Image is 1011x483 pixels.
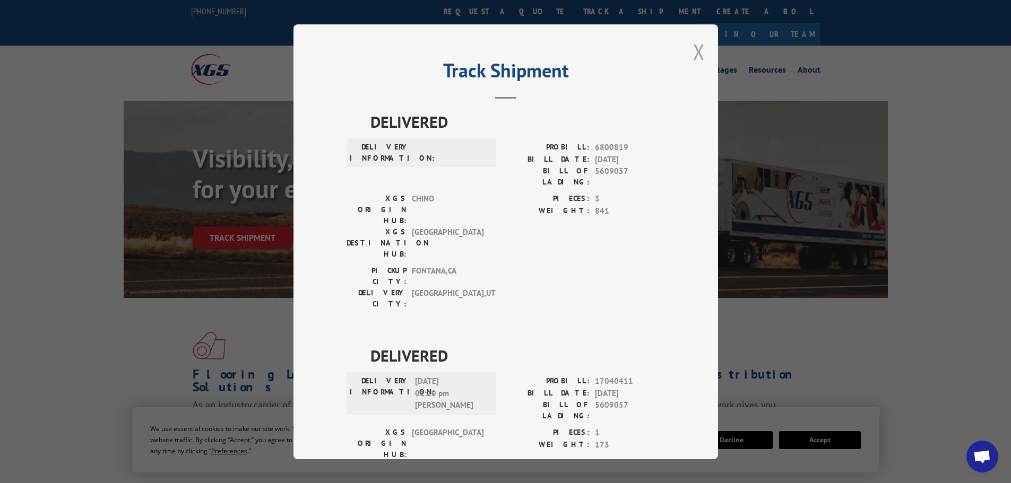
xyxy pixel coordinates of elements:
[595,375,665,388] span: 17040411
[506,153,590,165] label: BILL DATE:
[693,38,705,66] button: Close modal
[415,375,487,411] span: [DATE] 01:20 pm [PERSON_NAME]
[506,142,590,154] label: PROBILL:
[350,142,410,164] label: DELIVERY INFORMATION:
[506,438,590,451] label: WEIGHT:
[370,110,665,134] span: DELIVERED
[506,375,590,388] label: PROBILL:
[595,153,665,165] span: [DATE]
[595,387,665,399] span: [DATE]
[412,427,483,460] span: [GEOGRAPHIC_DATA]
[506,193,590,205] label: PIECES:
[412,226,483,260] span: [GEOGRAPHIC_DATA]
[506,427,590,439] label: PIECES:
[412,193,483,226] span: CHINO
[347,287,407,310] label: DELIVERY CITY:
[350,375,410,411] label: DELIVERY INFORMATION:
[347,265,407,287] label: PICKUP CITY:
[595,427,665,439] span: 1
[595,399,665,421] span: 5609057
[595,205,665,217] span: 841
[412,265,483,287] span: FONTANA , CA
[966,441,998,472] div: Open chat
[347,63,665,83] h2: Track Shipment
[506,205,590,217] label: WEIGHT:
[347,226,407,260] label: XGS DESTINATION HUB:
[370,344,665,367] span: DELIVERED
[595,165,665,188] span: 5609057
[506,387,590,399] label: BILL DATE:
[506,399,590,421] label: BILL OF LADING:
[347,427,407,460] label: XGS ORIGIN HUB:
[506,165,590,188] label: BILL OF LADING:
[412,287,483,310] span: [GEOGRAPHIC_DATA] , UT
[347,193,407,226] label: XGS ORIGIN HUB:
[595,142,665,154] span: 6800819
[595,193,665,205] span: 3
[595,438,665,451] span: 173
